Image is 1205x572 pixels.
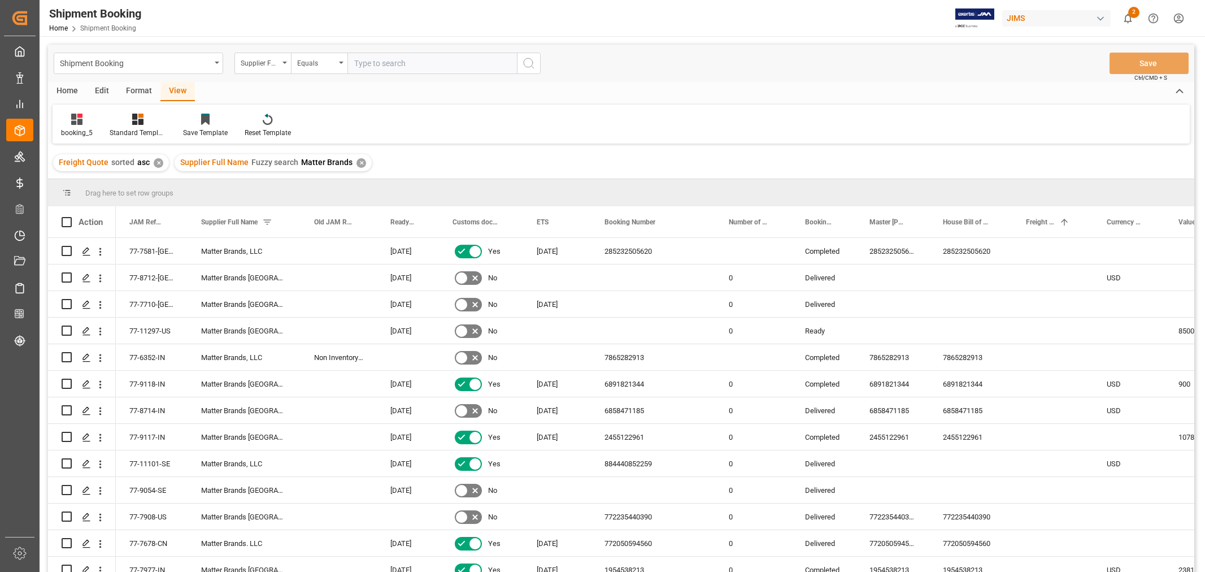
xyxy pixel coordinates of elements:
[488,504,497,530] span: No
[523,371,591,397] div: [DATE]
[116,238,188,264] div: 77-7581-[GEOGRAPHIC_DATA]
[869,218,906,226] span: Master [PERSON_NAME] of Lading Number
[301,344,377,370] div: Non Inventory for [PERSON_NAME]
[48,450,116,477] div: Press SPACE to select this row.
[523,238,591,264] div: [DATE]
[929,397,1012,423] div: 6858471185
[377,291,439,317] div: [DATE]
[523,397,591,423] div: [DATE]
[48,265,116,291] div: Press SPACE to select this row.
[805,239,842,265] div: Completed
[137,158,150,167] span: asc
[1141,6,1166,31] button: Help Center
[48,344,116,371] div: Press SPACE to select this row.
[48,397,116,424] div: Press SPACE to select this row.
[48,530,116,557] div: Press SPACE to select this row.
[49,5,141,22] div: Shipment Booking
[604,218,655,226] span: Booking Number
[111,158,134,167] span: sorted
[85,189,173,197] span: Drag here to set row groups
[188,238,301,264] div: Matter Brands, LLC
[183,128,228,138] div: Save Template
[188,371,301,397] div: Matter Brands [GEOGRAPHIC_DATA]
[591,450,715,476] div: 884440852259
[537,218,549,226] span: ETS
[453,218,499,226] span: Customs documents sent to broker
[805,265,842,291] div: Delivered
[591,371,715,397] div: 6891821344
[517,53,541,74] button: search button
[805,504,842,530] div: Delivered
[805,318,842,344] div: Ready
[1093,450,1165,476] div: USD
[929,424,1012,450] div: 2455122961
[929,371,1012,397] div: 6891821344
[180,158,249,167] span: Supplier Full Name
[943,218,989,226] span: House Bill of Lading Number
[488,424,501,450] span: Yes
[955,8,994,28] img: Exertis%20JAM%20-%20Email%20Logo.jpg_1722504956.jpg
[488,292,497,318] span: No
[856,530,929,556] div: 772050594560
[160,82,195,101] div: View
[591,424,715,450] div: 2455122961
[1093,371,1165,397] div: USD
[118,82,160,101] div: Format
[377,265,439,291] div: [DATE]
[48,82,86,101] div: Home
[805,398,842,424] div: Delivered
[390,218,415,226] span: Ready Date
[856,424,929,450] div: 2455122961
[1002,10,1111,27] div: JIMS
[297,55,336,68] div: Equals
[49,24,68,32] a: Home
[488,318,497,344] span: No
[856,504,929,530] div: 772235440390
[356,158,366,168] div: ✕
[188,450,301,476] div: Matter Brands, LLC
[241,55,279,68] div: Supplier Full Name
[377,530,439,556] div: [DATE]
[54,53,223,74] button: open menu
[929,344,1012,370] div: 7865282913
[377,238,439,264] div: [DATE]
[314,218,353,226] span: Old JAM Reference Number
[488,371,501,397] span: Yes
[856,344,929,370] div: 7865282913
[1002,7,1115,29] button: JIMS
[488,531,501,557] span: Yes
[377,477,439,503] div: [DATE]
[48,504,116,530] div: Press SPACE to select this row.
[805,531,842,557] div: Delivered
[251,158,298,167] span: Fuzzy search
[488,451,501,477] span: Yes
[245,128,291,138] div: Reset Template
[715,397,791,423] div: 0
[129,218,164,226] span: JAM Reference Number
[48,318,116,344] div: Press SPACE to select this row.
[86,82,118,101] div: Edit
[48,424,116,450] div: Press SPACE to select this row.
[116,291,188,317] div: 77-7710-[GEOGRAPHIC_DATA]
[116,530,188,556] div: 77-7678-CN
[591,397,715,423] div: 6858471185
[929,530,1012,556] div: 772050594560
[715,265,791,291] div: 0
[856,371,929,397] div: 6891821344
[1115,6,1141,31] button: show 2 new notifications
[805,292,842,318] div: Delivered
[805,218,832,226] span: Booking Status
[1134,73,1167,82] span: Ctrl/CMD + S
[805,345,842,371] div: Completed
[488,345,497,371] span: No
[805,371,842,397] div: Completed
[591,238,715,264] div: 285232505620
[1110,53,1189,74] button: Save
[856,238,929,264] div: 285232505620
[377,318,439,344] div: [DATE]
[201,218,258,226] span: Supplier Full Name
[715,504,791,530] div: 0
[523,424,591,450] div: [DATE]
[48,291,116,318] div: Press SPACE to select this row.
[805,451,842,477] div: Delivered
